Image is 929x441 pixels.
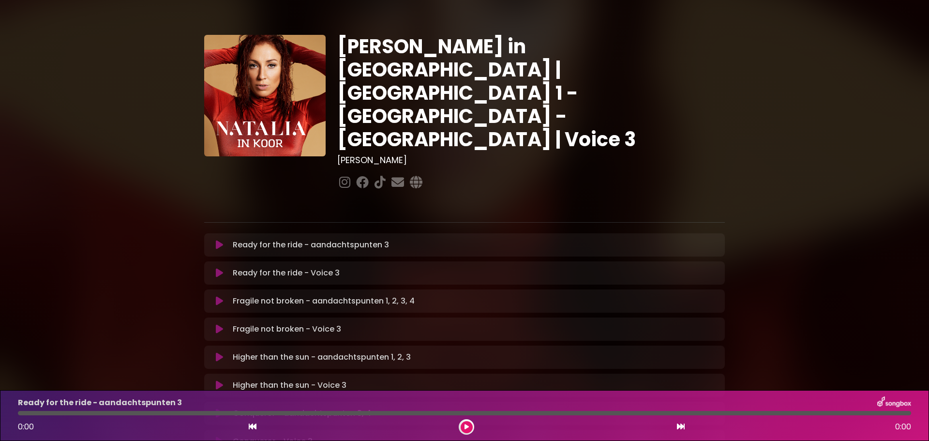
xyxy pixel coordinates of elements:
h1: [PERSON_NAME] in [GEOGRAPHIC_DATA] | [GEOGRAPHIC_DATA] 1 - [GEOGRAPHIC_DATA] - [GEOGRAPHIC_DATA] ... [337,35,725,151]
p: Ready for the ride - aandachtspunten 3 [18,397,182,409]
p: Ready for the ride - Voice 3 [233,267,340,279]
img: YTVS25JmS9CLUqXqkEhs [204,35,326,156]
img: songbox-logo-white.png [877,396,911,409]
h3: [PERSON_NAME] [337,155,725,166]
p: Ready for the ride - aandachtspunten 3 [233,239,389,251]
p: Fragile not broken - aandachtspunten 1, 2, 3, 4 [233,295,415,307]
span: 0:00 [895,421,911,433]
p: Fragile not broken - Voice 3 [233,323,341,335]
span: 0:00 [18,421,34,432]
p: Higher than the sun - aandachtspunten 1, 2, 3 [233,351,411,363]
p: Higher than the sun - Voice 3 [233,380,346,391]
